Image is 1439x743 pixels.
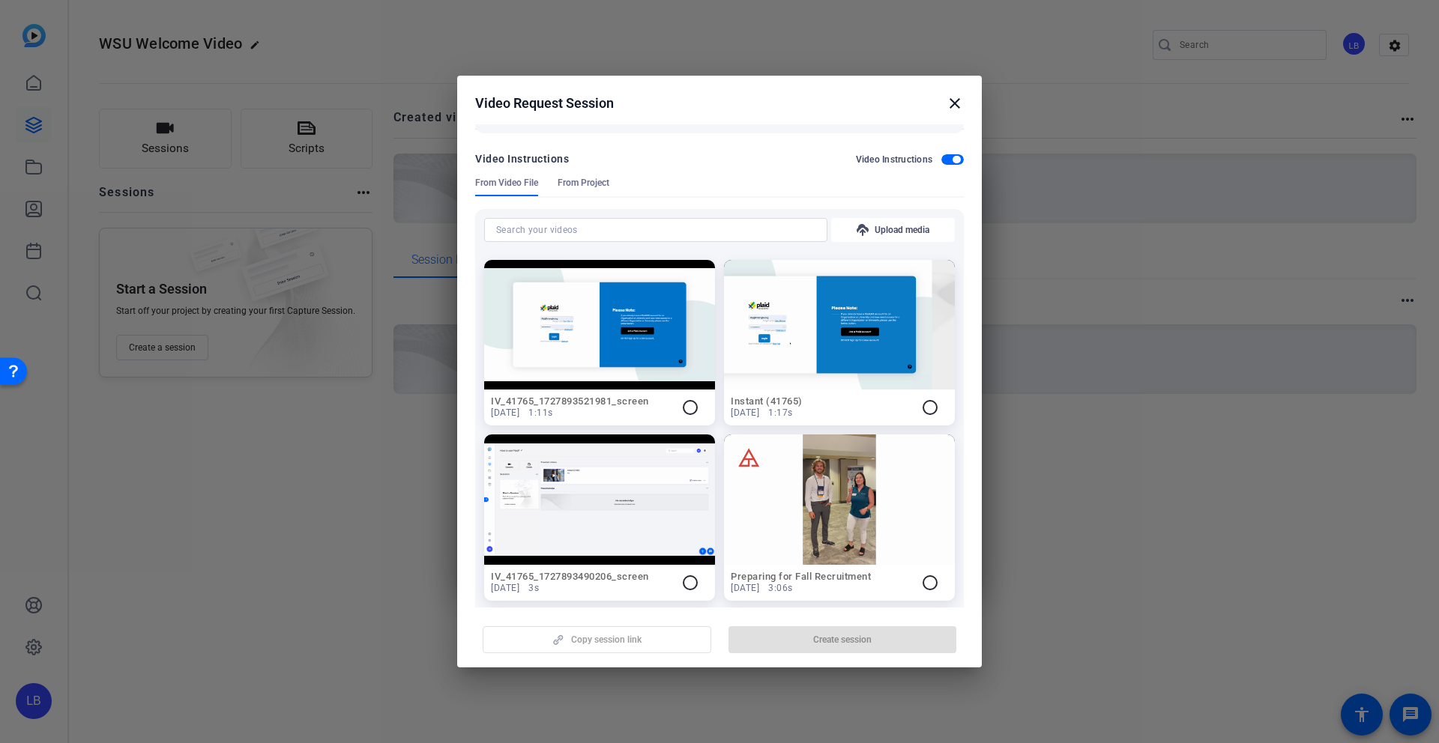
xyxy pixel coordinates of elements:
[856,154,933,166] h2: Video Instructions
[731,396,912,407] h2: Instant (41765)
[475,177,538,189] span: From Video File
[875,224,929,236] span: Upload media
[475,150,569,168] div: Video Instructions
[768,407,793,419] span: 1:17s
[491,571,672,582] h2: IV_41765_1727893490206_screen
[731,571,912,582] h2: Preparing for Fall Recruitment
[528,407,553,419] span: 1:11s
[921,398,939,416] mat-icon: radio_button_unchecked
[491,396,672,407] h2: IV_41765_1727893521981_screen
[831,218,955,242] button: Upload media
[491,582,519,594] span: [DATE]
[731,582,759,594] span: [DATE]
[946,94,964,112] mat-icon: close
[475,94,964,112] div: Video Request Session
[484,260,715,389] img: Not found
[484,434,715,564] img: Not found
[731,407,759,419] span: [DATE]
[681,398,699,416] mat-icon: radio_button_unchecked
[491,407,519,419] span: [DATE]
[724,260,955,389] img: Not found
[528,582,539,594] span: 3s
[768,582,793,594] span: 3:06s
[496,221,815,239] input: Search your videos
[681,574,699,592] mat-icon: radio_button_unchecked
[724,434,955,564] img: Not found
[558,177,609,189] span: From Project
[921,574,939,592] mat-icon: radio_button_unchecked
